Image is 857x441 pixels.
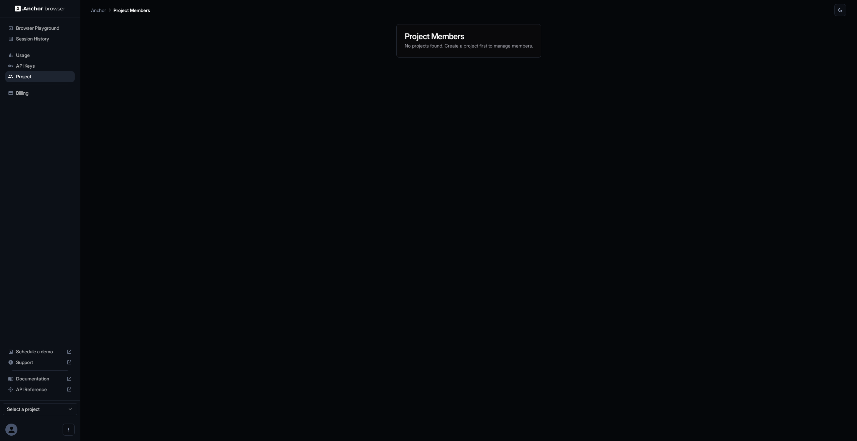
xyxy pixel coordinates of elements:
div: Project [5,71,75,82]
div: Support [5,357,75,368]
div: Usage [5,50,75,61]
span: Billing [16,90,72,96]
img: Anchor Logo [15,5,65,12]
div: Browser Playground [5,23,75,33]
button: Open menu [63,424,75,436]
p: No projects found. Create a project first to manage members. [405,42,533,49]
p: Anchor [91,7,106,14]
span: Schedule a demo [16,348,64,355]
span: Usage [16,52,72,59]
h3: Project Members [405,32,533,40]
nav: breadcrumb [91,6,150,14]
div: Billing [5,88,75,98]
div: Session History [5,33,75,44]
div: Schedule a demo [5,346,75,357]
span: Session History [16,35,72,42]
span: API Reference [16,386,64,393]
div: API Keys [5,61,75,71]
span: Browser Playground [16,25,72,31]
div: Documentation [5,373,75,384]
span: API Keys [16,63,72,69]
p: Project Members [113,7,150,14]
span: Support [16,359,64,366]
div: API Reference [5,384,75,395]
span: Project [16,73,72,80]
span: Documentation [16,375,64,382]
